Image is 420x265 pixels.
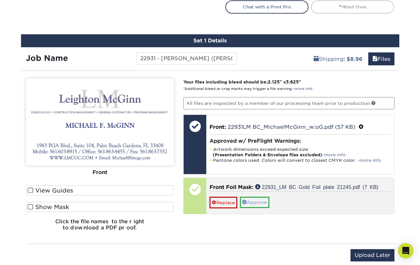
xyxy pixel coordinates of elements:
[210,147,391,158] li: Artwork dimensions exceed expected size. -
[314,56,319,62] span: shipping
[183,79,301,84] strong: Your files including bleed should be: " x "
[26,165,174,180] div: Front
[210,184,253,190] span: Front Foil Mask:
[136,52,237,65] input: Enter a job name
[21,34,399,47] div: Set 1 Details
[26,218,174,236] h6: Click the file names to the right to download a PDF proof.
[311,0,394,13] a: Start Over
[324,152,346,157] a: more info
[183,97,394,109] p: All files are inspected by a member of our processing team prior to production.
[183,87,312,91] small: *Additional bleed or crop marks may trigger a file warning –
[26,53,68,63] strong: Job Name
[225,0,308,13] a: Chat with a Print Pro
[268,79,280,84] span: 2.125
[240,197,269,208] a: Approve
[228,124,355,130] a: 22931LM BC_MichaelMcGinn_w:oG.pdf (57 KB)
[210,138,391,144] h4: Approved w/ PreFlight Warnings:
[398,243,414,259] div: Open Intercom Messenger
[360,158,381,163] a: more info
[286,79,299,84] span: 3.625
[350,249,394,261] input: Upload Later
[309,52,367,65] a: Shipping: $8.96
[210,158,391,163] li: Pantone colors used. Colors will convert to closest CMYK color. -
[368,52,394,65] a: Files
[26,185,174,195] label: View Guides
[343,56,362,62] b: : $8.96
[213,152,322,157] strong: (Presentation Folders & Envelope files excluded)
[210,197,237,208] a: Replace
[210,124,226,130] span: Front:
[255,184,378,189] a: 22931_LM BC Gold Foil plate 21245.pdf (7 KB)
[295,87,312,91] a: more info
[372,56,378,62] span: files
[26,202,174,212] label: Show Mask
